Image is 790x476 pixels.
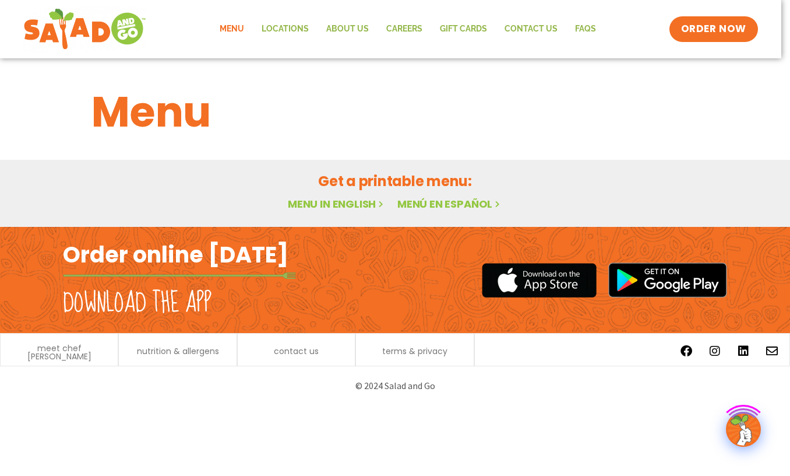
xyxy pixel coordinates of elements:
h2: Order online [DATE] [63,240,288,269]
a: Contact Us [496,16,566,43]
h2: Download the app [63,287,211,320]
a: GIFT CARDS [431,16,496,43]
a: terms & privacy [382,347,447,355]
h2: Get a printable menu: [91,171,699,191]
a: ORDER NOW [669,16,758,42]
a: Menú en español [397,197,502,211]
img: appstore [482,261,597,299]
p: © 2024 Salad and Go [69,378,721,394]
a: nutrition & allergens [137,347,219,355]
a: Menu [211,16,253,43]
nav: Menu [211,16,605,43]
img: google_play [608,262,727,297]
a: Locations [253,16,318,43]
h1: Menu [91,80,699,143]
a: About Us [318,16,378,43]
img: new-SAG-logo-768×292 [23,6,146,52]
a: contact us [274,347,319,355]
span: ORDER NOW [681,22,746,36]
img: fork [63,272,296,279]
a: FAQs [566,16,605,43]
a: Menu in English [288,197,386,211]
a: Careers [378,16,431,43]
a: meet chef [PERSON_NAME] [6,344,112,360]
